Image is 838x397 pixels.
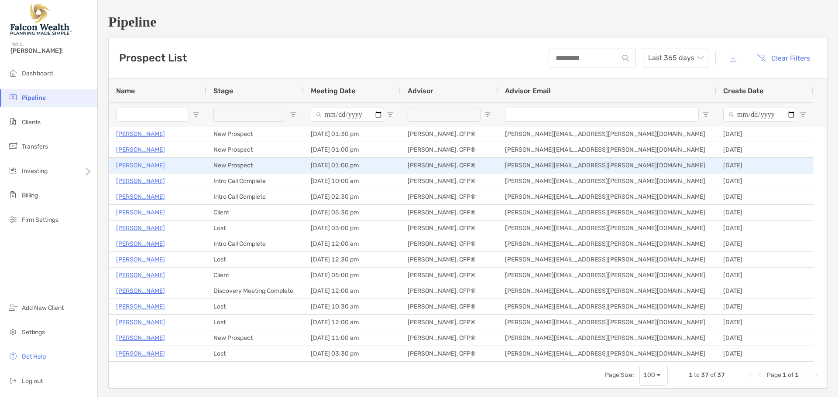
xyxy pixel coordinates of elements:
div: [DATE] 02:30 pm [304,189,401,204]
span: Meeting Date [311,87,355,95]
div: [DATE] [716,236,814,251]
div: [PERSON_NAME], CFP® [401,268,498,283]
div: [DATE] [716,189,814,204]
div: [DATE] [716,205,814,220]
span: Billing [22,192,38,199]
p: [PERSON_NAME] [116,301,165,312]
div: [PERSON_NAME][EMAIL_ADDRESS][PERSON_NAME][DOMAIN_NAME] [498,346,716,361]
p: [PERSON_NAME] [116,238,165,249]
a: [PERSON_NAME] [116,317,165,328]
span: Get Help [22,353,46,360]
span: Pipeline [22,94,46,102]
img: logout icon [8,375,18,386]
div: [PERSON_NAME][EMAIL_ADDRESS][PERSON_NAME][DOMAIN_NAME] [498,283,716,299]
div: [DATE] [716,299,814,314]
div: Lost [206,252,304,267]
div: [DATE] 05:30 pm [304,205,401,220]
span: of [788,371,793,379]
input: Advisor Email Filter Input [505,108,699,122]
div: Next Page [802,372,809,379]
div: [PERSON_NAME][EMAIL_ADDRESS][PERSON_NAME][DOMAIN_NAME] [498,236,716,251]
button: Open Filter Menu [800,111,807,118]
div: [DATE] [716,346,814,361]
img: billing icon [8,190,18,200]
a: [PERSON_NAME] [116,285,165,296]
button: Clear Filters [750,48,817,68]
div: [PERSON_NAME][EMAIL_ADDRESS][PERSON_NAME][DOMAIN_NAME] [498,189,716,204]
span: of [710,371,716,379]
span: Investing [22,167,48,175]
span: 1 [795,371,799,379]
div: [PERSON_NAME][EMAIL_ADDRESS][PERSON_NAME][DOMAIN_NAME] [498,173,716,189]
div: [PERSON_NAME], CFP® [401,142,498,157]
div: [PERSON_NAME][EMAIL_ADDRESS][PERSON_NAME][DOMAIN_NAME] [498,205,716,220]
img: transfers icon [8,141,18,151]
button: Open Filter Menu [387,111,394,118]
div: [PERSON_NAME][EMAIL_ADDRESS][PERSON_NAME][DOMAIN_NAME] [498,221,716,236]
div: [DATE] 03:30 pm [304,346,401,361]
div: Lost [206,299,304,314]
span: Stage [213,87,233,95]
div: [PERSON_NAME], CFP® [401,221,498,236]
div: [DATE] 01:30 pm [304,126,401,142]
img: input icon [622,55,629,61]
div: Intro Call Complete [206,236,304,251]
span: to [694,371,700,379]
input: Name Filter Input [116,108,189,122]
span: Transfers [22,143,48,150]
img: Falcon Wealth Planning Logo [10,3,72,35]
div: Last Page [813,372,820,379]
div: [PERSON_NAME], CFP® [401,330,498,346]
p: [PERSON_NAME] [116,191,165,202]
span: Add New Client [22,304,64,312]
div: [DATE] 01:00 pm [304,158,401,173]
span: 37 [701,371,709,379]
p: [PERSON_NAME] [116,223,165,234]
a: [PERSON_NAME] [116,254,165,265]
div: Client [206,205,304,220]
div: [PERSON_NAME], CFP® [401,283,498,299]
img: get-help icon [8,351,18,361]
span: Firm Settings [22,216,58,224]
div: [DATE] [716,283,814,299]
div: [PERSON_NAME][EMAIL_ADDRESS][PERSON_NAME][DOMAIN_NAME] [498,268,716,283]
a: [PERSON_NAME] [116,144,165,155]
div: [PERSON_NAME], CFP® [401,173,498,189]
div: [PERSON_NAME], CFP® [401,126,498,142]
div: Previous Page [756,372,763,379]
div: [DATE] 10:00 am [304,173,401,189]
div: [PERSON_NAME], CFP® [401,205,498,220]
div: Page Size [639,365,668,386]
div: [DATE] [716,330,814,346]
h3: Prospect List [119,52,187,64]
img: settings icon [8,326,18,337]
p: [PERSON_NAME] [116,129,165,139]
img: dashboard icon [8,68,18,78]
span: Clients [22,119,41,126]
div: New Prospect [206,142,304,157]
span: [PERSON_NAME]! [10,47,92,54]
div: [DATE] [716,142,814,157]
div: [PERSON_NAME][EMAIL_ADDRESS][PERSON_NAME][DOMAIN_NAME] [498,315,716,330]
img: clients icon [8,116,18,127]
div: Intro Call Complete [206,173,304,189]
button: Open Filter Menu [290,111,297,118]
div: [DATE] 01:00 pm [304,142,401,157]
div: [DATE] 12:00 am [304,315,401,330]
div: Lost [206,221,304,236]
div: [PERSON_NAME][EMAIL_ADDRESS][PERSON_NAME][DOMAIN_NAME] [498,142,716,157]
p: [PERSON_NAME] [116,207,165,218]
span: Log out [22,377,43,385]
div: [DATE] [716,268,814,283]
a: [PERSON_NAME] [116,160,165,171]
div: [DATE] 05:00 pm [304,268,401,283]
a: [PERSON_NAME] [116,176,165,187]
span: Create Date [723,87,763,95]
div: First Page [746,372,753,379]
div: [PERSON_NAME][EMAIL_ADDRESS][PERSON_NAME][DOMAIN_NAME] [498,330,716,346]
div: New Prospect [206,126,304,142]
